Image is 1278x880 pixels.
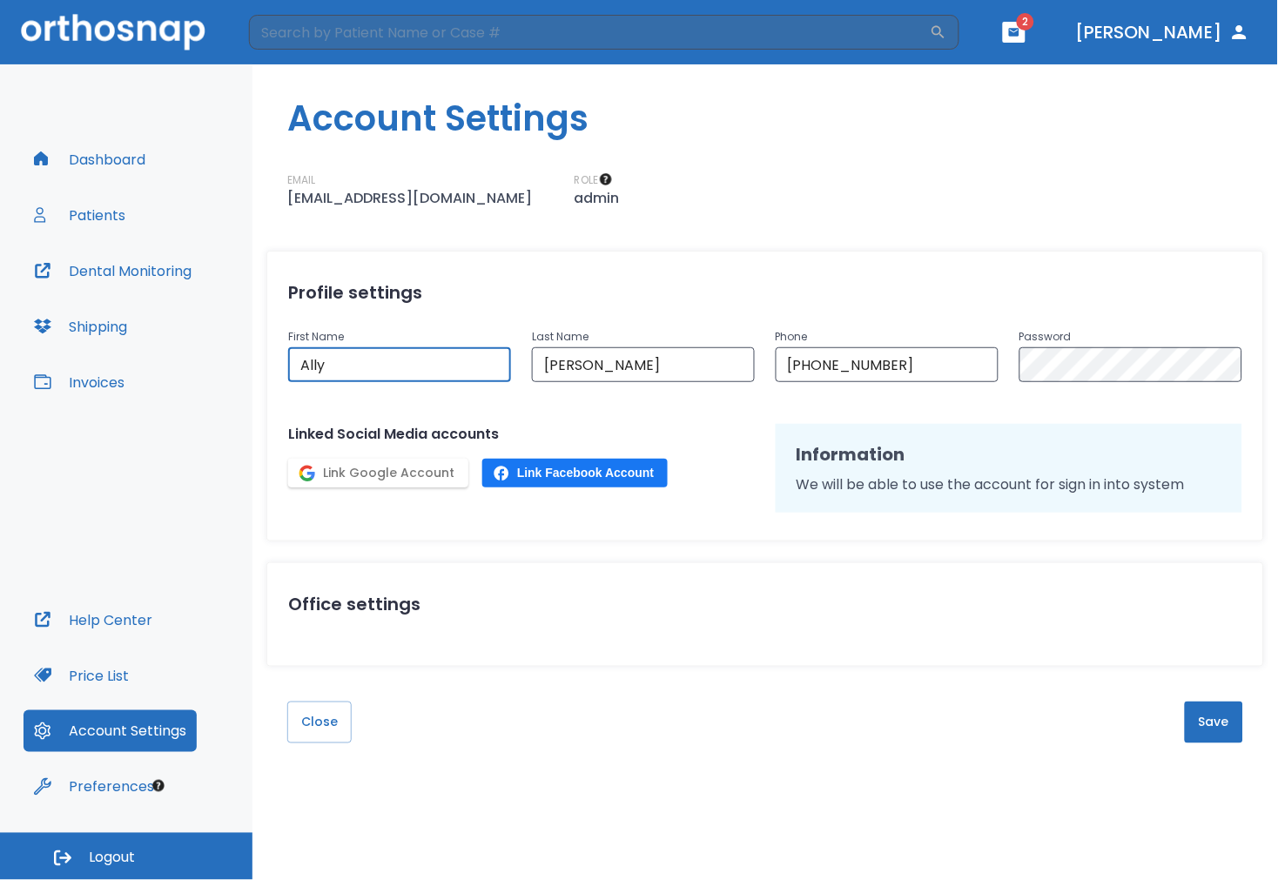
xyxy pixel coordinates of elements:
p: Last Name [532,326,755,347]
h2: Information [797,441,1221,467]
button: Dental Monitoring [24,250,202,292]
button: Link Google Account [288,459,468,487]
p: First Name [288,326,511,347]
p: admin [574,188,619,209]
button: Invoices [24,361,135,403]
button: Link Facebook Account [482,459,668,487]
input: Search by Patient Name or Case # [249,15,930,50]
button: Dashboard [24,138,156,180]
input: Phone [776,347,999,382]
p: Password [1019,326,1242,347]
p: Linked Social Media accounts [288,424,755,445]
p: ROLE [574,172,598,188]
button: Close [287,702,352,743]
input: First Name [288,347,511,382]
button: Help Center [24,599,163,641]
button: Preferences [24,766,165,808]
p: Phone [776,326,999,347]
span: Logout [89,849,135,868]
div: Tooltip anchor [151,778,166,794]
button: Patients [24,194,136,236]
span: 2 [1017,13,1034,30]
p: We will be able to use the account for sign in into system [797,474,1221,495]
h2: Profile settings [288,279,1242,306]
h1: Account Settings [287,92,1278,144]
button: Shipping [24,306,138,347]
p: [EMAIL_ADDRESS][DOMAIN_NAME] [287,188,532,209]
p: EMAIL [287,172,315,188]
button: Price List [24,655,139,696]
button: Account Settings [24,710,197,752]
div: Tooltip anchor [598,171,614,187]
img: Orthosnap [21,14,205,50]
button: [PERSON_NAME] [1069,17,1257,48]
button: Save [1185,702,1243,743]
input: Last Name [532,347,755,382]
h2: Office settings [288,591,1242,617]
